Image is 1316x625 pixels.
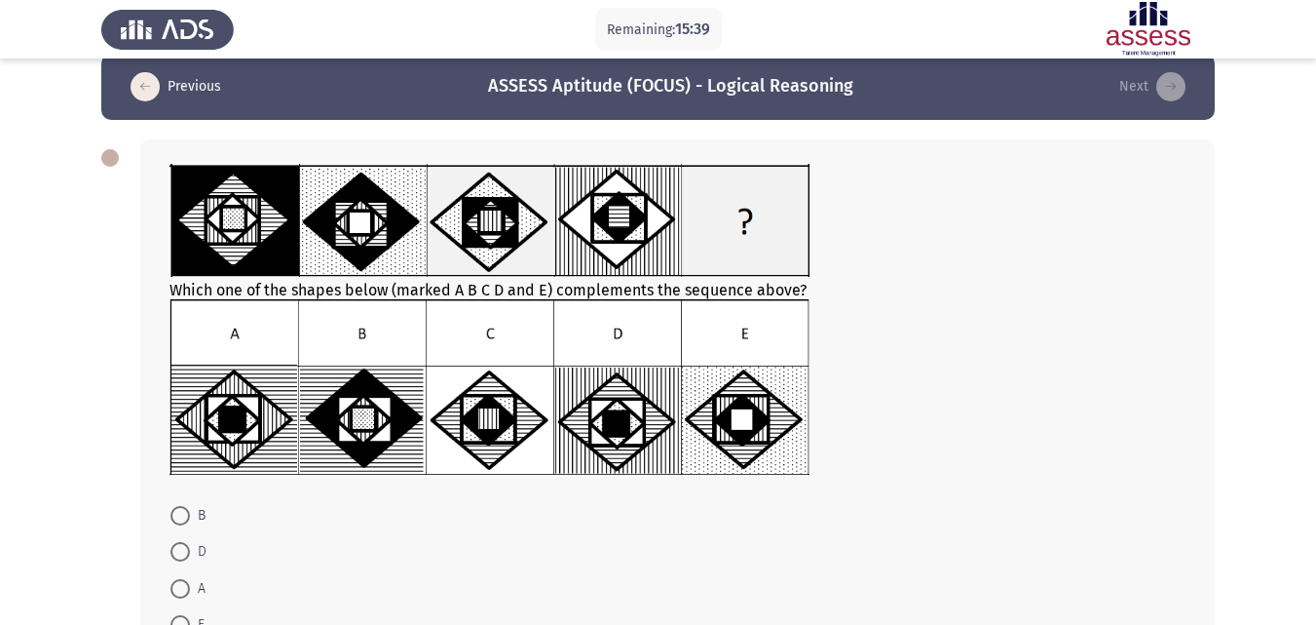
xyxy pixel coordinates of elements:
img: Assess Talent Management logo [101,2,234,57]
span: 15:39 [675,20,710,38]
span: A [190,577,206,601]
button: load previous page [125,71,227,102]
img: Assessment logo of ASSESS Focus 4 Module Assessment (EN/AR) (Advanced - IB) [1082,2,1215,57]
img: UkFYYV8wOThfQi5wbmcxNjkxMzM0MjMzMDEw.png [169,299,809,475]
h3: ASSESS Aptitude (FOCUS) - Logical Reasoning [488,74,853,98]
p: Remaining: [607,18,710,42]
span: D [190,540,207,564]
button: load next page [1113,71,1191,102]
div: Which one of the shapes below (marked A B C D and E) complements the sequence above? [169,164,1185,479]
span: B [190,504,206,527]
img: UkFYYV8wOThfQS5wbmcxNjkxMzM0MjA5NjIw.png [169,164,809,277]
